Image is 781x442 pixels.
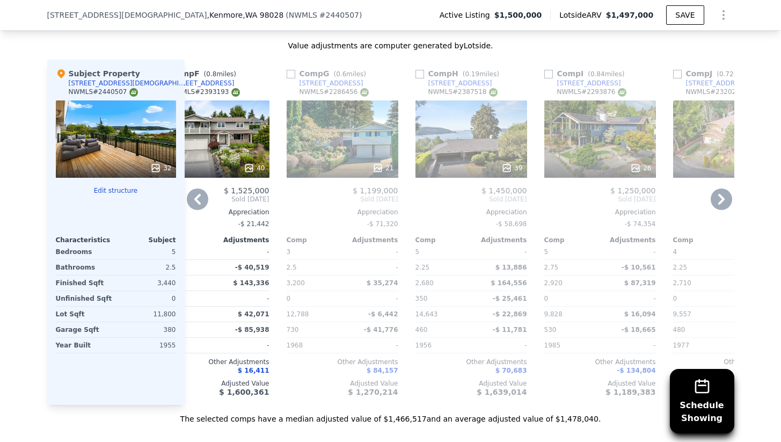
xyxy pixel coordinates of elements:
[590,70,605,78] span: 0.84
[501,163,522,173] div: 39
[673,248,677,256] span: 4
[207,10,284,20] span: , Kenmore
[428,88,498,97] div: NWMLS # 2387518
[493,295,527,302] span: -$ 25,461
[415,295,428,302] span: 350
[287,338,340,353] div: 1968
[493,326,527,334] span: -$ 11,781
[158,68,241,79] div: Comp F
[56,186,176,195] button: Edit structure
[605,388,655,396] span: $ 1,189,383
[56,68,140,79] div: Subject Property
[287,248,291,256] span: 3
[69,79,189,88] div: [STREET_ADDRESS][DEMOGRAPHIC_DATA]
[224,186,269,195] span: $ 1,525,000
[348,388,398,396] span: $ 1,270,214
[345,244,398,259] div: -
[345,260,398,275] div: -
[610,186,656,195] span: $ 1,250,000
[56,307,114,322] div: Lot Sqft
[56,260,114,275] div: Bathrooms
[471,236,527,244] div: Adjustments
[118,260,176,275] div: 2.5
[367,279,398,287] span: $ 35,274
[428,79,492,88] div: [STREET_ADDRESS]
[118,322,176,337] div: 380
[493,310,527,318] span: -$ 22,869
[415,248,420,256] span: 5
[336,70,346,78] span: 0.6
[602,244,656,259] div: -
[56,244,114,259] div: Bedrooms
[600,236,656,244] div: Adjustments
[238,310,269,318] span: $ 42,071
[56,322,114,337] div: Garage Sqft
[200,70,240,78] span: ( miles)
[158,208,269,216] div: Appreciation
[473,244,527,259] div: -
[118,338,176,353] div: 1955
[670,369,734,433] button: ScheduleShowing
[319,11,359,19] span: # 2440507
[495,367,527,374] span: $ 70,683
[712,70,757,78] span: ( miles)
[559,10,605,20] span: Lotside ARV
[216,338,269,353] div: -
[666,5,704,25] button: SAVE
[544,326,557,334] span: 530
[118,244,176,259] div: 5
[330,70,370,78] span: ( miles)
[216,244,269,259] div: -
[118,307,176,322] div: 11,800
[496,220,527,228] span: -$ 58,698
[287,310,309,318] span: 12,788
[489,88,498,97] img: NWMLS Logo
[477,388,527,396] span: $ 1,639,014
[415,310,438,318] span: 14,643
[367,367,398,374] span: $ 84,157
[544,68,629,79] div: Comp I
[345,338,398,353] div: -
[287,379,398,388] div: Adjusted Value
[287,208,398,216] div: Appreciation
[238,367,269,374] span: $ 16,411
[171,79,235,88] div: [STREET_ADDRESS]
[617,367,655,374] span: -$ 134,804
[606,11,654,19] span: $1,497,000
[415,79,492,88] a: [STREET_ADDRESS]
[56,276,114,291] div: Finished Sqft
[673,260,727,275] div: 2.25
[544,208,656,216] div: Appreciation
[231,88,240,97] img: NWMLS Logo
[713,4,734,26] button: Show Options
[673,326,685,334] span: 480
[56,236,116,244] div: Characteristics
[415,338,469,353] div: 1956
[491,279,527,287] span: $ 164,556
[622,326,656,334] span: -$ 18,665
[287,79,363,88] a: [STREET_ADDRESS]
[244,163,265,173] div: 40
[158,79,235,88] a: [STREET_ADDRESS]
[602,338,656,353] div: -
[415,279,434,287] span: 2,680
[557,79,621,88] div: [STREET_ADDRESS]
[286,10,362,20] div: ( )
[214,236,269,244] div: Adjustments
[583,70,629,78] span: ( miles)
[287,236,342,244] div: Comp
[673,236,729,244] div: Comp
[544,279,563,287] span: 2,920
[47,405,734,424] div: The selected comps have a median adjusted value of $1,466,517 and an average adjusted value of $1...
[216,291,269,306] div: -
[69,88,138,97] div: NWMLS # 2440507
[719,70,734,78] span: 0.72
[158,379,269,388] div: Adjusted Value
[544,79,621,88] a: [STREET_ADDRESS]
[630,163,651,173] div: 26
[544,195,656,204] span: Sold [DATE]
[544,260,598,275] div: 2.75
[602,291,656,306] div: -
[458,70,503,78] span: ( miles)
[287,260,340,275] div: 2.5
